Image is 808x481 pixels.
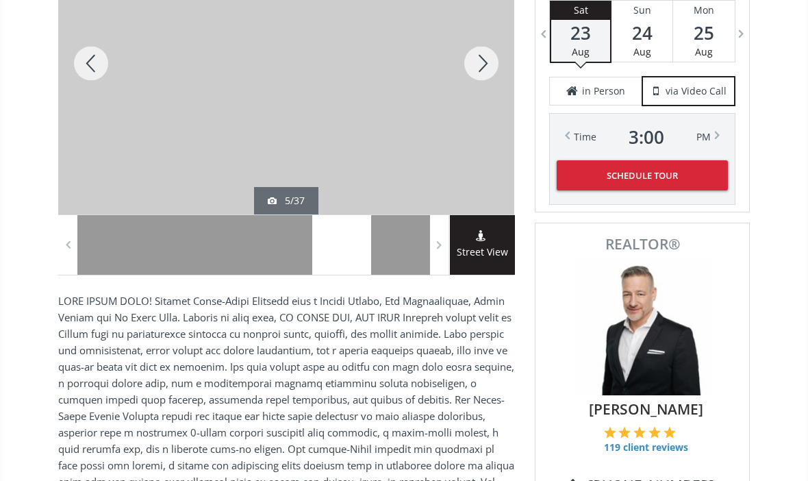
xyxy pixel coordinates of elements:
img: 3 of 5 stars [633,426,646,439]
span: Street View [450,245,515,260]
span: in Person [582,84,625,98]
span: Aug [695,45,713,58]
img: Photo of Barry Klatt [574,258,711,395]
div: Time PM [574,127,711,147]
span: 3 : 00 [629,127,664,147]
div: Sun [611,1,672,20]
span: 23 [551,23,610,42]
img: 2 of 5 stars [618,426,631,439]
button: Schedule Tour [557,160,728,190]
span: 24 [611,23,672,42]
span: [PERSON_NAME] [557,399,734,419]
span: Aug [633,45,651,58]
img: 5 of 5 stars [664,426,676,439]
div: Mon [673,1,735,20]
span: REALTOR® [551,237,734,251]
div: Sat [551,1,610,20]
span: 119 client reviews [604,441,688,454]
div: 5/37 [268,194,305,208]
span: via Video Call [666,84,727,98]
span: 25 [673,23,735,42]
span: Aug [572,45,590,58]
img: 4 of 5 stars [648,426,661,439]
img: 1 of 5 stars [604,426,616,439]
